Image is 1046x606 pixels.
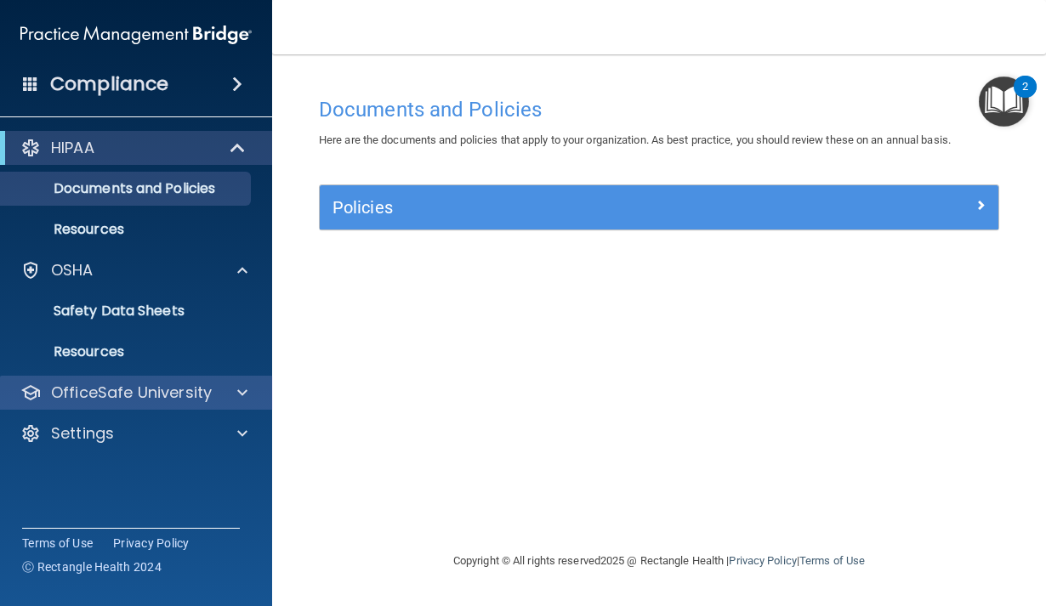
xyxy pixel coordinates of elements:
p: HIPAA [51,138,94,158]
a: OSHA [20,260,247,280]
p: Documents and Policies [11,180,243,197]
div: Copyright © All rights reserved 2025 @ Rectangle Health | | [349,534,969,588]
p: Settings [51,423,114,444]
p: Safety Data Sheets [11,303,243,320]
h5: Policies [333,198,816,217]
a: OfficeSafe University [20,382,247,403]
a: Privacy Policy [729,554,796,567]
a: Terms of Use [22,535,93,552]
a: Policies [333,194,986,221]
div: 2 [1022,87,1028,109]
span: Ⓒ Rectangle Health 2024 [22,558,162,575]
p: Resources [11,221,243,238]
h4: Documents and Policies [319,99,999,121]
img: PMB logo [20,18,252,52]
p: OSHA [51,260,94,280]
button: Open Resource Center, 2 new notifications [979,76,1029,127]
a: Settings [20,423,247,444]
a: HIPAA [20,138,247,158]
span: Here are the documents and policies that apply to your organization. As best practice, you should... [319,133,951,146]
p: Resources [11,343,243,360]
h4: Compliance [50,72,168,96]
p: OfficeSafe University [51,382,212,403]
iframe: Drift Widget Chat Controller [752,508,1026,576]
a: Privacy Policy [113,535,190,552]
